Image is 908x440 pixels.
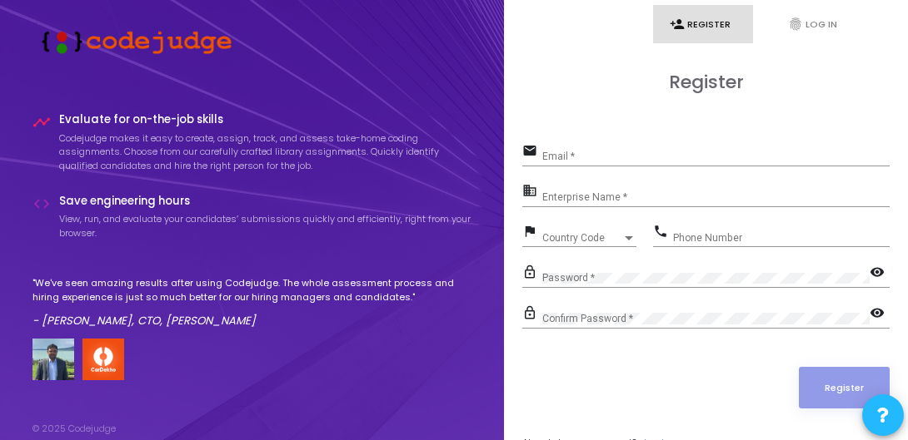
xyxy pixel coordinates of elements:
mat-icon: visibility [870,264,890,284]
h4: Evaluate for on-the-job skills [59,113,472,126]
h4: Save engineering hours [59,195,472,208]
i: code [32,195,51,213]
button: Register [799,367,891,408]
span: Country Code [542,233,621,243]
mat-icon: phone [653,223,673,243]
mat-icon: lock_outline [522,304,542,324]
mat-icon: flag [522,223,542,243]
p: "We've seen amazing results after using Codejudge. The whole assessment process and hiring experi... [32,276,472,304]
mat-icon: lock_outline [522,264,542,284]
img: user image [32,339,74,380]
input: Email [542,151,890,163]
mat-icon: visibility [870,304,890,324]
a: person_addRegister [653,5,753,44]
i: person_add [670,17,685,32]
input: Phone Number [673,232,890,244]
div: © 2025 Codejudge [32,422,116,436]
img: company-logo [82,339,124,380]
input: Enterprise Name [542,191,890,203]
p: Codejudge makes it easy to create, assign, track, and assess take-home coding assignments. Choose... [59,131,472,173]
mat-icon: email [522,142,542,162]
h3: Register [522,72,890,93]
em: - [PERSON_NAME], CTO, [PERSON_NAME] [32,313,256,329]
i: timeline [32,113,51,131]
a: fingerprintLog In [771,5,871,44]
p: View, run, and evaluate your candidates’ submissions quickly and efficiently, right from your bro... [59,212,472,240]
i: fingerprint [788,17,803,32]
mat-icon: business [522,182,542,202]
